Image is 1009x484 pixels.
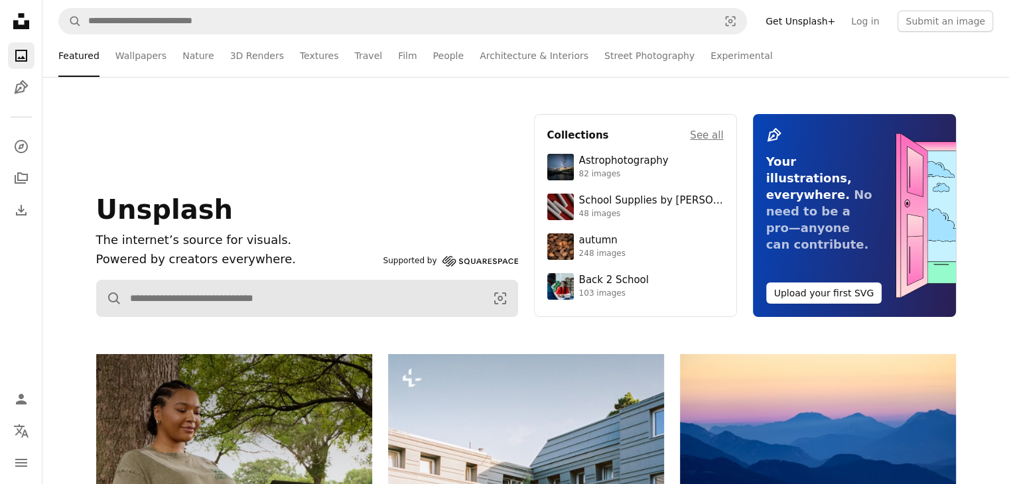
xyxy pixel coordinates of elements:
a: People [433,34,464,77]
a: Log in / Sign up [8,386,34,412]
div: Astrophotography [579,154,669,168]
form: Find visuals sitewide [96,280,518,317]
button: Menu [8,450,34,476]
img: premium_photo-1715107534993-67196b65cde7 [547,194,574,220]
a: Street Photography [604,34,695,77]
a: Get Unsplash+ [758,11,843,32]
img: photo-1637983927634-619de4ccecac [547,233,574,260]
a: Explore [8,133,34,160]
a: Collections [8,165,34,192]
a: Astrophotography82 images [547,154,724,180]
a: Layered blue mountains under a pastel sky [680,434,956,446]
a: Travel [354,34,382,77]
div: Back 2 School [579,274,649,287]
a: Film [398,34,417,77]
span: No need to be a pro—anyone can contribute. [766,188,872,251]
a: Photos [8,42,34,69]
button: Visual search [714,9,746,34]
h4: Collections [547,127,609,143]
div: 82 images [579,169,669,180]
a: Download History [8,197,34,223]
a: School Supplies by [PERSON_NAME]48 images [547,194,724,220]
div: 48 images [579,209,724,219]
a: Architecture & Interiors [480,34,588,77]
button: Submit an image [898,11,993,32]
a: Back 2 School103 images [547,273,724,300]
button: Upload your first SVG [766,282,882,304]
button: Visual search [483,280,517,316]
a: Supported by [383,253,518,269]
a: Home — Unsplash [8,8,34,37]
div: School Supplies by [PERSON_NAME] [579,194,724,208]
a: Wallpapers [115,34,167,77]
a: Experimental [710,34,772,77]
a: 3D Renders [230,34,284,77]
div: 103 images [579,288,649,299]
span: Your illustrations, everywhere. [766,154,852,202]
h1: The internet’s source for visuals. [96,231,378,250]
a: Nature [182,34,214,77]
img: photo-1538592487700-be96de73306f [547,154,574,180]
p: Powered by creators everywhere. [96,250,378,269]
button: Language [8,418,34,444]
form: Find visuals sitewide [58,8,747,34]
span: Unsplash [96,194,233,225]
a: Illustrations [8,74,34,101]
a: autumn248 images [547,233,724,260]
a: Textures [300,34,339,77]
img: premium_photo-1683135218355-6d72011bf303 [547,273,574,300]
a: See all [690,127,723,143]
div: 248 images [579,249,626,259]
button: Search Unsplash [97,280,122,316]
div: autumn [579,234,626,247]
button: Search Unsplash [59,9,82,34]
a: Log in [843,11,887,32]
